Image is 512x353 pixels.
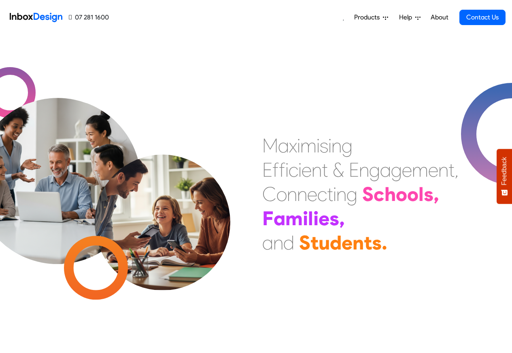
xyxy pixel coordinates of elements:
div: h [385,182,396,206]
div: & [333,158,344,182]
div: x [289,133,297,158]
div: e [402,158,412,182]
div: o [396,182,407,206]
div: a [380,158,391,182]
div: m [300,133,317,158]
div: . [382,230,387,255]
div: e [342,230,353,255]
div: c [374,182,385,206]
div: i [298,158,302,182]
div: f [272,158,279,182]
div: E [349,158,359,182]
div: d [330,230,342,255]
div: g [346,182,357,206]
div: l [308,206,313,230]
div: e [319,206,329,230]
div: n [297,182,307,206]
div: s [424,182,433,206]
div: i [313,206,319,230]
div: i [285,158,289,182]
div: i [317,133,320,158]
div: S [362,182,374,206]
div: n [331,133,342,158]
div: n [438,158,448,182]
div: g [391,158,402,182]
div: o [407,182,419,206]
div: t [322,158,328,182]
div: t [327,182,333,206]
div: l [419,182,424,206]
div: i [303,206,308,230]
div: n [273,230,283,255]
div: a [278,133,289,158]
div: S [299,230,310,255]
div: , [455,158,459,182]
div: i [297,133,300,158]
div: g [369,158,380,182]
span: Feedback [501,157,508,185]
div: d [283,230,294,255]
div: n [359,158,369,182]
div: n [353,230,364,255]
div: a [262,230,273,255]
div: , [339,206,345,230]
div: u [319,230,330,255]
button: Feedback - Show survey [497,149,512,204]
div: s [320,133,328,158]
div: i [328,133,331,158]
div: c [317,182,327,206]
div: e [302,158,312,182]
div: M [262,133,278,158]
div: f [279,158,285,182]
a: Products [351,9,391,25]
div: E [262,158,272,182]
div: m [285,206,303,230]
div: s [329,206,339,230]
span: Help [399,13,415,22]
div: t [364,230,372,255]
div: F [262,206,274,230]
div: n [312,158,322,182]
div: g [342,133,353,158]
span: Products [354,13,383,22]
div: o [276,182,287,206]
img: parents_with_child.png [78,121,247,290]
div: e [307,182,317,206]
div: t [310,230,319,255]
div: c [289,158,298,182]
a: About [428,9,450,25]
div: i [333,182,336,206]
div: n [336,182,346,206]
div: t [448,158,455,182]
a: Contact Us [459,10,506,25]
div: s [372,230,382,255]
a: Help [396,9,424,25]
div: a [274,206,285,230]
div: m [412,158,428,182]
a: 07 281 1600 [69,13,109,22]
div: e [428,158,438,182]
div: Maximising Efficient & Engagement, Connecting Schools, Families, and Students. [262,133,459,255]
div: , [433,182,439,206]
div: n [287,182,297,206]
div: C [262,182,276,206]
